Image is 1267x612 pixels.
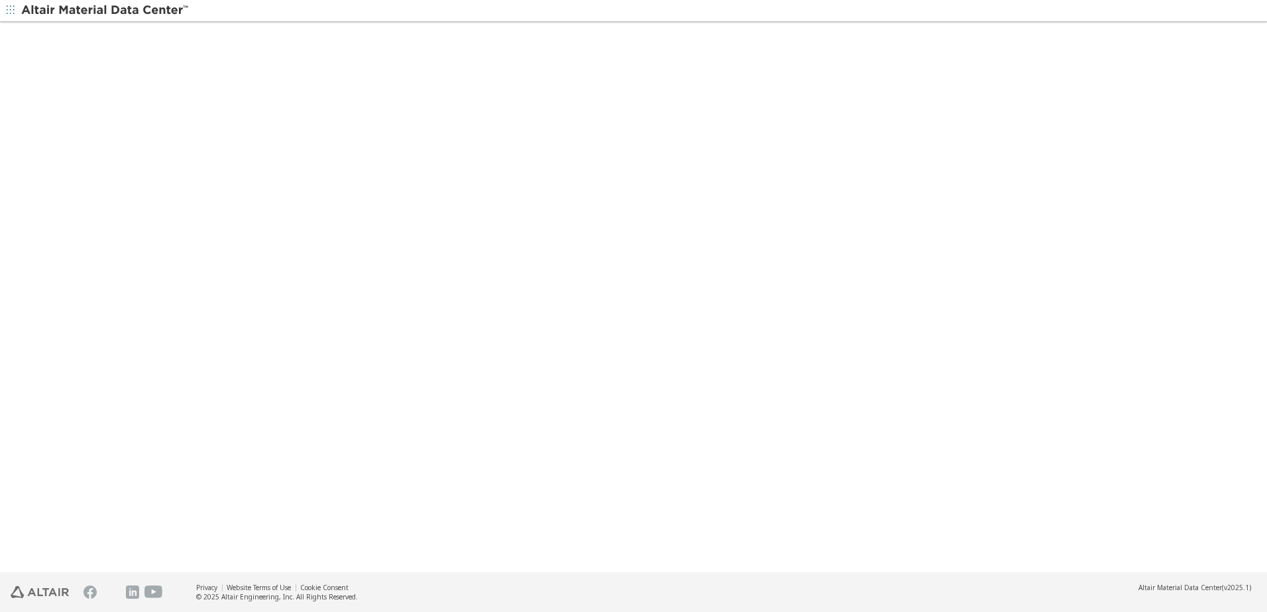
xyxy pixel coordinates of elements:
div: © 2025 Altair Engineering, Inc. All Rights Reserved. [196,592,358,601]
img: Altair Engineering [11,586,69,598]
img: Altair Material Data Center [21,4,190,17]
span: Altair Material Data Center [1138,583,1222,592]
div: (v2025.1) [1138,583,1251,592]
a: Website Terms of Use [227,583,291,592]
a: Cookie Consent [300,583,349,592]
a: Privacy [196,583,217,592]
